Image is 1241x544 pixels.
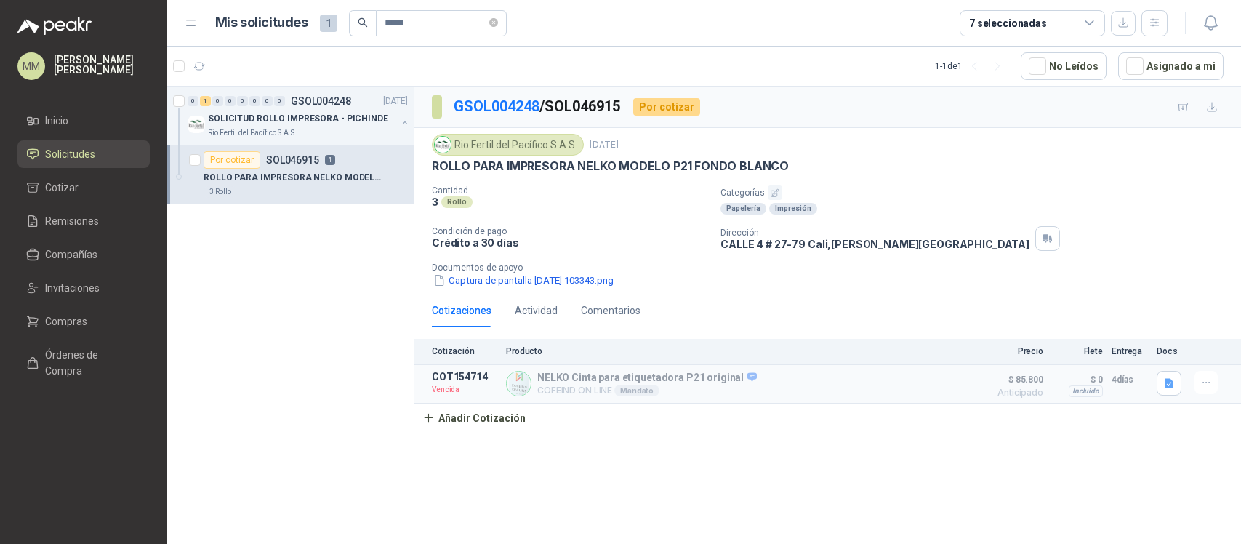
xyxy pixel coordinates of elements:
a: Por cotizarSOL0469151ROLLO PARA IMPRESORA NELKO MODELO P21 FONDO BLANCO3 Rollo [167,145,414,204]
img: Company Logo [188,116,205,133]
p: CALLE 4 # 27-79 Cali , [PERSON_NAME][GEOGRAPHIC_DATA] [720,238,1029,250]
p: NELKO Cinta para etiquetadora P21 original [537,372,757,385]
p: Docs [1157,346,1186,356]
div: Mandato [614,385,659,396]
p: Documentos de apoyo [432,263,1235,273]
div: MM [17,52,45,80]
img: Company Logo [435,137,451,153]
p: Precio [971,346,1043,356]
button: Captura de pantalla [DATE] 103343.png [432,273,615,288]
p: 3 [432,196,438,208]
p: ROLLO PARA IMPRESORA NELKO MODELO P21 FONDO BLANCO [432,159,789,174]
span: search [358,17,368,28]
a: Solicitudes [17,140,150,168]
div: 0 [225,96,236,106]
div: 0 [237,96,248,106]
a: GSOL004248 [454,97,539,115]
p: COT154714 [432,371,497,383]
img: Company Logo [507,372,531,396]
a: Compras [17,308,150,335]
p: Crédito a 30 días [432,236,709,249]
p: Rio Fertil del Pacífico S.A.S. [208,127,297,139]
button: No Leídos [1021,52,1107,80]
span: 1 [320,15,337,32]
a: Cotizar [17,174,150,201]
div: 0 [212,96,223,106]
span: $ 85.800 [971,371,1043,388]
div: Actividad [515,303,558,319]
p: Condición de pago [432,226,709,236]
img: Logo peakr [17,17,92,35]
p: Cantidad [432,185,709,196]
div: Impresión [769,203,817,215]
p: SOL046915 [266,155,319,165]
p: Entrega [1112,346,1148,356]
a: Remisiones [17,207,150,235]
div: Rio Fertil del Pacífico S.A.S. [432,134,584,156]
div: 1 - 1 de 1 [935,55,1009,78]
p: Flete [1052,346,1103,356]
p: SOLICITUD ROLLO IMPRESORA - PICHINDE [208,112,388,126]
div: Comentarios [581,303,640,319]
div: Incluido [1069,385,1103,397]
p: COFEIND ON LINE [537,385,757,396]
span: Órdenes de Compra [45,347,136,379]
p: [PERSON_NAME] [PERSON_NAME] [54,55,150,75]
a: Compañías [17,241,150,268]
div: Papelería [720,203,766,215]
p: 4 días [1112,371,1148,388]
p: [DATE] [590,138,619,152]
span: Compañías [45,247,97,263]
div: 0 [249,96,260,106]
span: close-circle [489,16,498,30]
span: Anticipado [971,388,1043,397]
div: Cotizaciones [432,303,491,319]
span: Invitaciones [45,280,100,296]
h1: Mis solicitudes [215,12,308,33]
p: Cotización [432,346,497,356]
div: 1 [200,96,211,106]
span: Inicio [45,113,68,129]
div: Rollo [441,196,473,208]
div: 0 [262,96,273,106]
p: Categorías [720,185,1235,200]
div: 0 [188,96,198,106]
p: / SOL046915 [454,95,622,118]
div: 0 [274,96,285,106]
a: Inicio [17,107,150,135]
a: Órdenes de Compra [17,341,150,385]
div: 3 Rollo [204,186,237,198]
span: Compras [45,313,87,329]
span: close-circle [489,18,498,27]
p: Vencida [432,383,497,397]
p: Dirección [720,228,1029,238]
p: [DATE] [383,95,408,108]
p: $ 0 [1052,371,1103,388]
p: Producto [506,346,962,356]
button: Asignado a mi [1118,52,1224,80]
a: 0 1 0 0 0 0 0 0 GSOL004248[DATE] Company LogoSOLICITUD ROLLO IMPRESORA - PICHINDERio Fertil del P... [188,92,411,139]
a: Invitaciones [17,274,150,302]
p: 1 [325,155,335,165]
span: Cotizar [45,180,79,196]
span: Remisiones [45,213,99,229]
div: 7 seleccionadas [969,15,1047,31]
span: Solicitudes [45,146,95,162]
div: Por cotizar [633,98,700,116]
p: GSOL004248 [291,96,351,106]
p: ROLLO PARA IMPRESORA NELKO MODELO P21 FONDO BLANCO [204,171,385,185]
div: Por cotizar [204,151,260,169]
button: Añadir Cotización [414,404,534,433]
